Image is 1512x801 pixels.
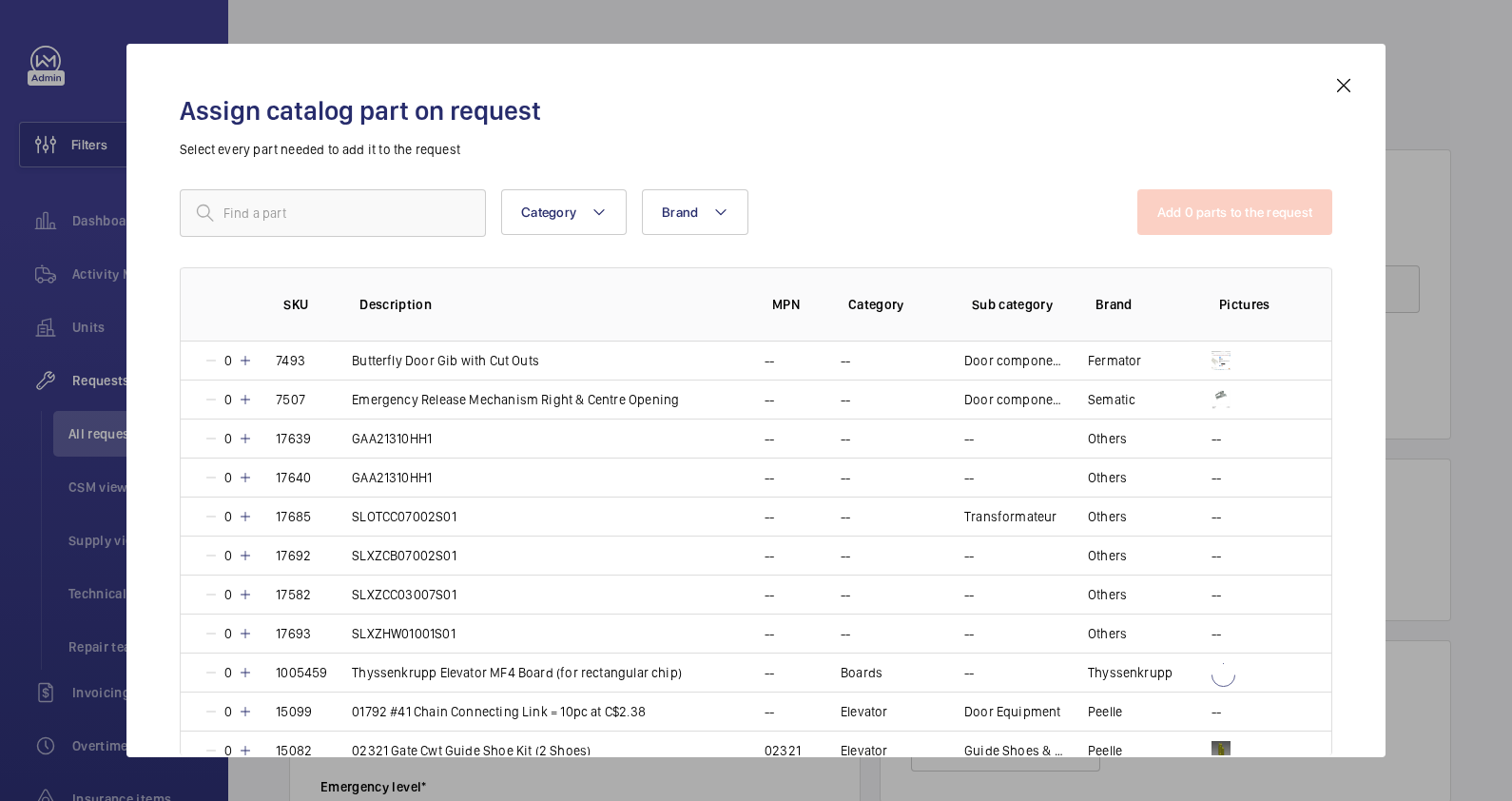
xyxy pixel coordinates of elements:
[219,624,238,643] p: 0
[841,390,850,409] p: --
[765,663,774,682] p: --
[1212,702,1221,721] p: --
[180,189,486,237] input: Find a part
[1088,546,1127,565] p: Others
[359,295,742,314] p: Description
[765,468,774,487] p: --
[765,390,774,409] p: --
[841,429,850,448] p: --
[276,585,311,604] p: 17582
[972,295,1065,314] p: Sub category
[964,585,974,604] p: --
[964,507,1057,526] p: Transformateur
[1137,189,1333,235] button: Add 0 parts to the request
[219,468,238,487] p: 0
[964,351,1065,370] p: Door components
[1088,507,1127,526] p: Others
[964,702,1061,721] p: Door Equipment
[964,663,974,682] p: --
[765,429,774,448] p: --
[219,351,238,370] p: 0
[1219,295,1293,314] p: Pictures
[276,624,311,643] p: 17693
[841,585,850,604] p: --
[841,741,887,760] p: Elevator
[1088,429,1127,448] p: Others
[1088,663,1173,682] p: Thyssenkrupp
[219,546,238,565] p: 0
[219,390,238,409] p: 0
[964,429,974,448] p: --
[964,390,1065,409] p: Door components
[180,140,1332,159] p: Select every part needed to add it to the request
[1212,741,1231,760] img: xYga9fEaXYfa_znulNJ9Ir-fD2jesXa-CsUtaeKaRXAKDRg4.png
[765,585,774,604] p: --
[352,585,456,604] p: SLXZCC03007S01
[642,189,748,235] button: Brand
[765,351,774,370] p: --
[352,429,432,448] p: GAA21310HH1
[841,702,887,721] p: Elevator
[352,507,456,526] p: SLOTCC07002S01
[276,702,312,721] p: 15099
[841,468,850,487] p: --
[276,351,305,370] p: 7493
[964,624,974,643] p: --
[841,663,882,682] p: Boards
[765,741,801,760] p: 02321
[1212,429,1221,448] p: --
[352,663,682,682] p: Thyssenkrupp Elevator MF4 Board (for rectangular chip)
[276,546,311,565] p: 17692
[841,546,850,565] p: --
[276,663,327,682] p: 1005459
[1212,390,1231,409] img: iDiDZI9L968JTgxBhqAA3GXtu6eyozIi-QdPokduLd3zVz3_.jpeg
[765,546,774,565] p: --
[765,624,774,643] p: --
[276,468,311,487] p: 17640
[283,295,329,314] p: SKU
[1212,468,1221,487] p: --
[1088,624,1127,643] p: Others
[352,546,456,565] p: SLXZCB07002S01
[352,351,539,370] p: Butterfly Door Gib with Cut Outs
[352,624,456,643] p: SLXZHW01001S01
[765,507,774,526] p: --
[1212,507,1221,526] p: --
[1212,351,1231,370] img: 5O8BYpR-rheKcKMWv498QdRmVVCFLkcR-0rVq8VlFK5iaEb5.png
[841,351,850,370] p: --
[276,507,311,526] p: 17685
[1088,741,1122,760] p: Peelle
[1088,390,1135,409] p: Sematic
[219,702,238,721] p: 0
[1088,468,1127,487] p: Others
[772,295,818,314] p: MPN
[180,93,1332,128] h2: Assign catalog part on request
[841,507,850,526] p: --
[219,507,238,526] p: 0
[1088,702,1122,721] p: Peelle
[1088,585,1127,604] p: Others
[219,663,238,682] p: 0
[662,205,698,220] span: Brand
[964,546,974,565] p: --
[964,468,974,487] p: --
[501,189,627,235] button: Category
[1095,295,1189,314] p: Brand
[219,429,238,448] p: 0
[964,741,1065,760] p: Guide Shoes & Oilers
[1212,624,1221,643] p: --
[1212,585,1221,604] p: --
[1212,546,1221,565] p: --
[352,702,646,721] p: 01792 #41 Chain Connecting Link = 10pc at C$2.38
[848,295,941,314] p: Category
[521,205,576,220] span: Category
[219,741,238,760] p: 0
[841,624,850,643] p: --
[276,741,312,760] p: 15082
[219,585,238,604] p: 0
[1088,351,1141,370] p: Fermator
[276,429,311,448] p: 17639
[765,702,774,721] p: --
[352,741,591,760] p: 02321 Gate Cwt Guide Shoe Kit (2 Shoes)
[352,468,432,487] p: GAA21310HH1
